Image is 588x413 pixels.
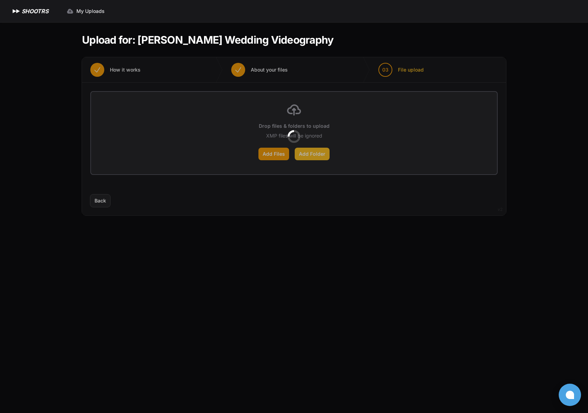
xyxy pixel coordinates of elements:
[11,7,22,15] img: SHOOTRS
[11,7,48,15] a: SHOOTRS SHOOTRS
[76,8,105,15] span: My Uploads
[82,34,333,46] h1: Upload for: [PERSON_NAME] Wedding Videography
[559,384,581,406] button: Open chat window
[22,7,48,15] h1: SHOOTRS
[62,5,109,17] a: My Uploads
